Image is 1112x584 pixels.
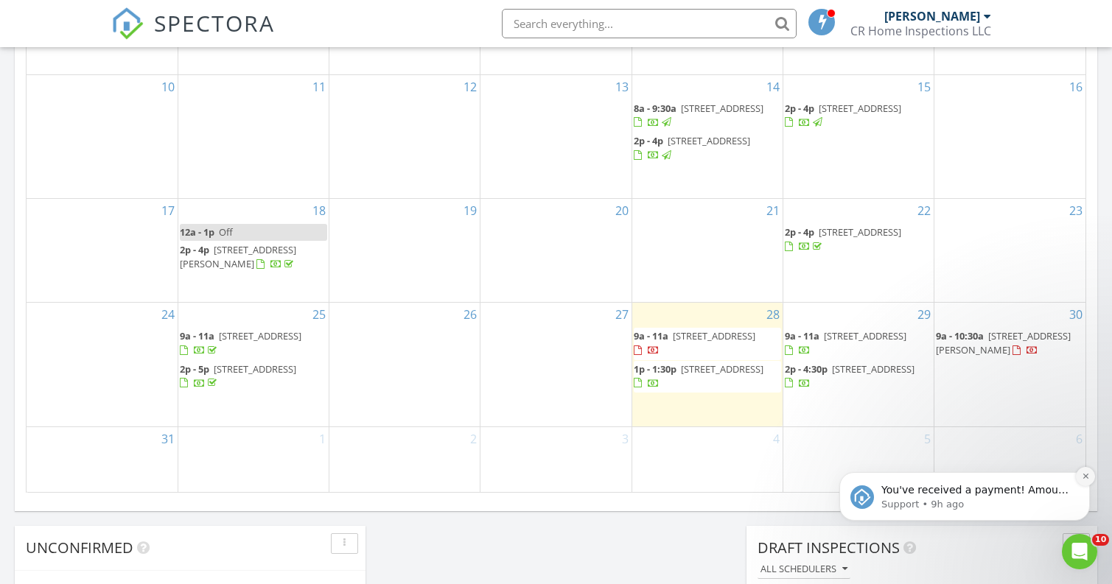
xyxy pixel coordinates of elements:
[158,303,178,326] a: Go to August 24, 2025
[760,564,847,574] div: All schedulers
[634,361,781,393] a: 1p - 1:30p [STREET_ADDRESS]
[758,560,850,580] button: All schedulers
[934,74,1085,198] td: Go to August 16, 2025
[632,74,783,198] td: Go to August 14, 2025
[64,103,254,118] p: You've received a payment! Amount $325.00 Fee $9.24 Net $315.76 Transaction # pi_3S0uoYK7snlDGpRF...
[770,427,783,451] a: Go to September 4, 2025
[681,102,763,115] span: [STREET_ADDRESS]
[310,199,329,222] a: Go to August 18, 2025
[634,329,668,342] span: 9a - 11a
[178,74,329,198] td: Go to August 11, 2025
[783,74,934,198] td: Go to August 15, 2025
[329,426,480,492] td: Go to September 2, 2025
[817,380,1112,544] iframe: Intercom notifications message
[316,427,329,451] a: Go to September 1, 2025
[1066,199,1085,222] a: Go to August 23, 2025
[26,538,133,557] span: Unconfirmed
[785,225,901,253] a: 2p - 4p [STREET_ADDRESS]
[824,329,906,342] span: [STREET_ADDRESS]
[936,328,1084,359] a: 9a - 10:30a [STREET_ADDRESS][PERSON_NAME]
[634,133,781,164] a: 2p - 4p [STREET_ADDRESS]
[480,426,632,492] td: Go to September 3, 2025
[783,303,934,426] td: Go to August 29, 2025
[480,199,632,303] td: Go to August 20, 2025
[111,20,275,51] a: SPECTORA
[27,303,178,426] td: Go to August 24, 2025
[783,426,934,492] td: Go to September 5, 2025
[612,303,632,326] a: Go to August 27, 2025
[634,362,676,376] span: 1p - 1:30p
[785,100,932,132] a: 2p - 4p [STREET_ADDRESS]
[785,328,932,359] a: 9a - 11a [STREET_ADDRESS]
[158,427,178,451] a: Go to August 31, 2025
[634,328,781,359] a: 9a - 11a [STREET_ADDRESS]
[461,303,480,326] a: Go to August 26, 2025
[178,426,329,492] td: Go to September 1, 2025
[673,329,755,342] span: [STREET_ADDRESS]
[27,426,178,492] td: Go to August 31, 2025
[158,199,178,222] a: Go to August 17, 2025
[634,329,755,356] a: 9a - 11a [STREET_ADDRESS]
[634,102,676,115] span: 8a - 9:30a
[915,75,934,99] a: Go to August 15, 2025
[259,87,278,106] button: Dismiss notification
[180,225,214,239] span: 12a - 1p
[111,7,144,40] img: The Best Home Inspection Software - Spectora
[219,329,301,342] span: [STREET_ADDRESS]
[180,243,296,270] span: [STREET_ADDRESS][PERSON_NAME]
[1062,534,1097,569] iframe: Intercom live chat
[27,199,178,303] td: Go to August 17, 2025
[214,362,296,376] span: [STREET_ADDRESS]
[1066,303,1085,326] a: Go to August 30, 2025
[763,199,783,222] a: Go to August 21, 2025
[612,199,632,222] a: Go to August 20, 2025
[785,362,915,390] a: 2p - 4:30p [STREET_ADDRESS]
[668,134,750,147] span: [STREET_ADDRESS]
[634,134,663,147] span: 2p - 4p
[785,102,814,115] span: 2p - 4p
[329,199,480,303] td: Go to August 19, 2025
[310,75,329,99] a: Go to August 11, 2025
[634,100,781,132] a: 8a - 9:30a [STREET_ADDRESS]
[915,199,934,222] a: Go to August 22, 2025
[934,199,1085,303] td: Go to August 23, 2025
[785,102,901,129] a: 2p - 4p [STREET_ADDRESS]
[758,538,900,557] span: Draft Inspections
[180,329,301,356] a: 9a - 11a [STREET_ADDRESS]
[219,225,233,239] span: Off
[612,75,632,99] a: Go to August 13, 2025
[158,75,178,99] a: Go to August 10, 2025
[884,9,980,24] div: [PERSON_NAME]
[27,74,178,198] td: Go to August 10, 2025
[936,329,984,342] span: 9a - 10:30a
[763,75,783,99] a: Go to August 14, 2025
[632,303,783,426] td: Go to August 28, 2025
[180,362,209,376] span: 2p - 5p
[632,426,783,492] td: Go to September 4, 2025
[936,329,1071,356] a: 9a - 10:30a [STREET_ADDRESS][PERSON_NAME]
[634,21,750,49] a: 2p - 4p [STREET_ADDRESS]
[22,92,273,141] div: message notification from Support, 9h ago. You've received a payment! Amount $325.00 Fee $9.24 Ne...
[681,362,763,376] span: [STREET_ADDRESS]
[180,328,327,359] a: 9a - 11a [STREET_ADDRESS]
[154,7,275,38] span: SPECTORA
[178,199,329,303] td: Go to August 18, 2025
[467,427,480,451] a: Go to September 2, 2025
[1066,75,1085,99] a: Go to August 16, 2025
[480,303,632,426] td: Go to August 27, 2025
[934,303,1085,426] td: Go to August 30, 2025
[785,329,906,356] a: 9a - 11a [STREET_ADDRESS]
[634,362,763,390] a: 1p - 1:30p [STREET_ADDRESS]
[819,102,901,115] span: [STREET_ADDRESS]
[329,303,480,426] td: Go to August 26, 2025
[785,329,819,342] span: 9a - 11a
[310,303,329,326] a: Go to August 25, 2025
[64,118,254,131] p: Message from Support, sent 9h ago
[619,427,632,451] a: Go to September 3, 2025
[785,224,932,256] a: 2p - 4p [STREET_ADDRESS]
[850,24,991,38] div: CR Home Inspections LLC
[832,362,915,376] span: [STREET_ADDRESS]
[785,361,932,393] a: 2p - 4:30p [STREET_ADDRESS]
[461,199,480,222] a: Go to August 19, 2025
[180,243,209,256] span: 2p - 4p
